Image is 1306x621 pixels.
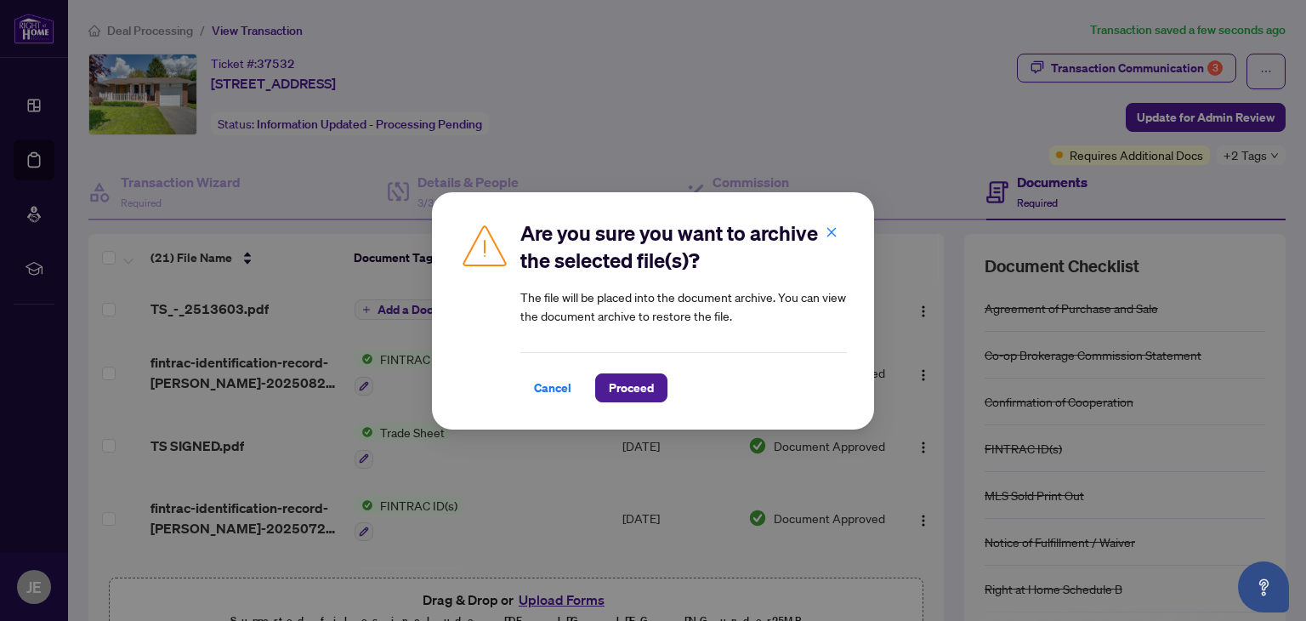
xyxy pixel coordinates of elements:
article: The file will be placed into the document archive. You can view the document archive to restore t... [520,288,847,325]
button: Proceed [595,373,667,402]
span: Proceed [609,374,654,402]
button: Cancel [520,373,585,402]
img: Caution Icon [459,219,510,271]
h2: Are you sure you want to archive the selected file(s)? [520,219,847,274]
span: Cancel [534,374,571,402]
button: Open asap [1238,561,1289,612]
span: close [826,225,838,237]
